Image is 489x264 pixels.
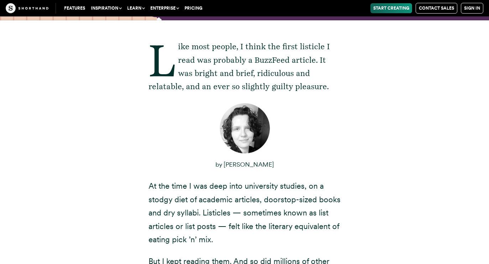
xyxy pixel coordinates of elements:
[182,3,205,13] a: Pricing
[6,3,48,13] img: The Craft
[149,40,341,93] p: Like most people, I think the first listicle I read was probably a BuzzFeed article. It was brigh...
[218,102,271,156] img: Author Corinna Keefe headshot
[147,3,182,13] button: Enterprise
[61,3,88,13] a: Features
[149,157,341,171] p: by [PERSON_NAME]
[149,179,341,246] p: At the time I was deep into university studies, on a stodgy diet of academic articles, doorstop-s...
[124,3,147,13] button: Learn
[88,3,124,13] button: Inspiration
[461,3,483,14] a: Sign in
[370,3,412,13] a: Start Creating
[416,3,457,14] a: Contact Sales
